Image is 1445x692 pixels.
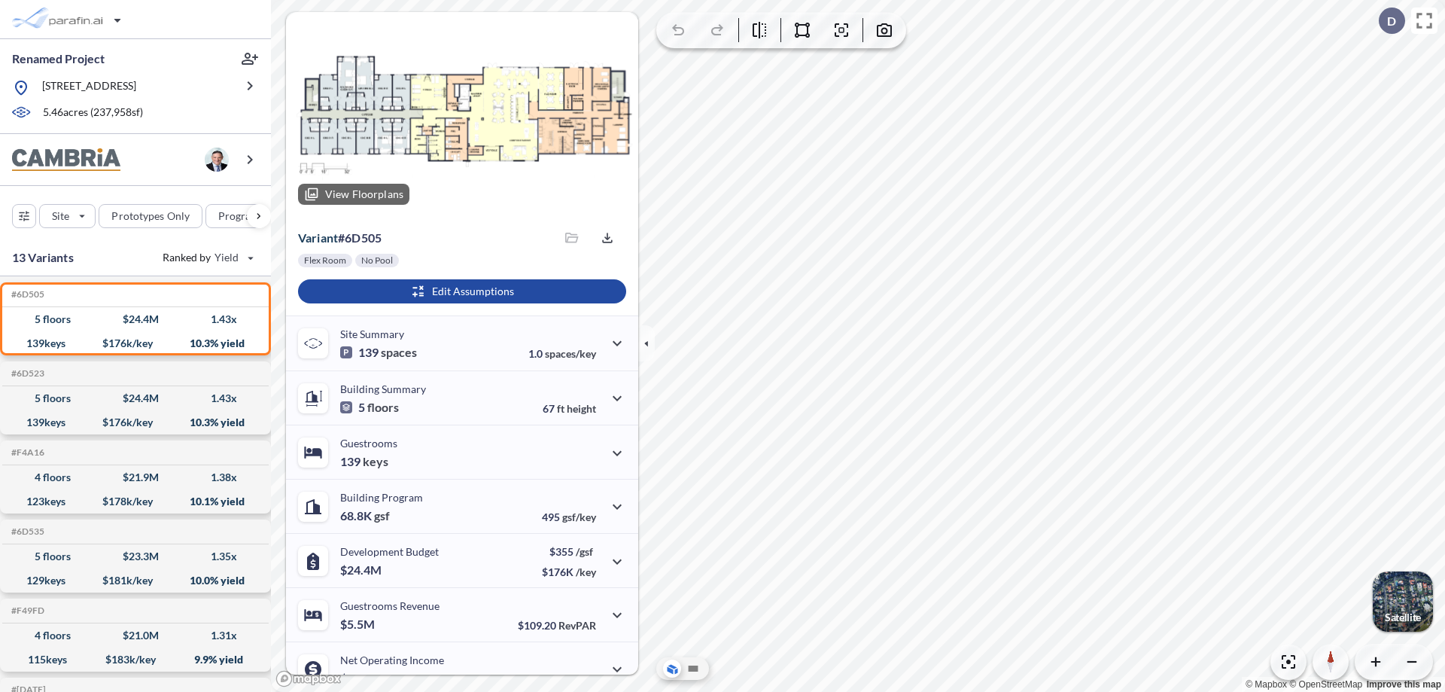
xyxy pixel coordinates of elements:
[684,660,702,678] button: Site Plan
[367,400,399,415] span: floors
[340,654,444,666] p: Net Operating Income
[542,545,596,558] p: $355
[52,209,69,224] p: Site
[558,619,596,632] span: RevPAR
[304,255,346,267] p: Flex Room
[218,209,260,224] p: Program
[576,565,596,578] span: /key
[340,545,439,558] p: Development Budget
[663,660,681,678] button: Aerial View
[43,105,143,121] p: 5.46 acres ( 237,958 sf)
[340,400,399,415] p: 5
[562,511,596,523] span: gsf/key
[1387,14,1396,28] p: D
[325,188,403,200] p: View Floorplans
[340,454,388,469] p: 139
[111,209,190,224] p: Prototypes Only
[12,248,74,267] p: 13 Variants
[340,562,384,578] p: $24.4M
[99,204,202,228] button: Prototypes Only
[205,204,287,228] button: Program
[363,454,388,469] span: keys
[340,617,377,632] p: $5.5M
[42,78,136,97] p: [STREET_ADDRESS]
[563,673,596,686] span: margin
[8,605,44,616] h5: Click to copy the code
[532,673,596,686] p: 45.0%
[8,368,44,379] h5: Click to copy the code
[298,230,338,245] span: Variant
[1385,611,1421,623] p: Satellite
[12,50,105,67] p: Renamed Project
[214,250,239,265] span: Yield
[361,255,393,267] p: No Pool
[205,148,229,172] img: user logo
[340,345,417,360] p: 139
[557,402,564,415] span: ft
[567,402,596,415] span: height
[543,402,596,415] p: 67
[340,437,397,450] p: Guestrooms
[8,526,44,537] h5: Click to copy the code
[374,508,390,523] span: gsf
[298,279,626,303] button: Edit Assumptions
[518,619,596,632] p: $109.20
[8,447,44,458] h5: Click to copy the code
[1289,679,1362,690] a: OpenStreetMap
[340,599,440,612] p: Guestrooms Revenue
[1246,679,1287,690] a: Mapbox
[545,347,596,360] span: spaces/key
[340,328,404,340] p: Site Summary
[542,511,596,523] p: 495
[1367,679,1441,690] a: Improve this map
[576,545,593,558] span: /gsf
[340,491,423,504] p: Building Program
[528,347,596,360] p: 1.0
[542,565,596,578] p: $176K
[340,671,377,686] p: $2.5M
[12,148,120,172] img: BrandImage
[1373,572,1433,632] button: Switcher ImageSatellite
[381,345,417,360] span: spaces
[298,230,382,245] p: # 6d505
[151,245,263,270] button: Ranked by Yield
[340,383,426,395] p: Building Summary
[275,670,342,687] a: Mapbox homepage
[432,284,514,299] p: Edit Assumptions
[1373,572,1433,632] img: Switcher Image
[340,508,390,523] p: 68.8K
[8,289,44,300] h5: Click to copy the code
[39,204,96,228] button: Site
